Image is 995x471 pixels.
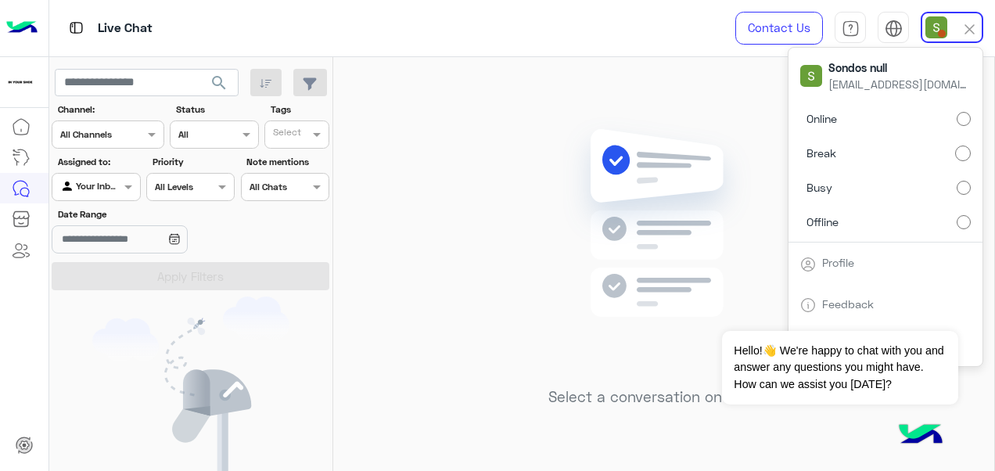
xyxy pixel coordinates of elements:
img: hulul-logo.png [893,408,948,463]
input: Busy [957,181,971,195]
a: Profile [822,256,854,269]
input: Online [957,112,971,126]
label: Priority [153,155,233,169]
span: Hello!👋 We're happy to chat with you and answer any questions you might have. How can we assist y... [722,331,957,404]
input: Break [955,146,971,161]
a: Contact Us [735,12,823,45]
div: Select [271,125,301,143]
span: Break [806,145,836,161]
span: Sondos null [828,59,969,76]
img: userImage [800,65,822,87]
a: tab [835,12,866,45]
img: tab [885,20,903,38]
p: Live Chat [98,18,153,39]
img: userImage [925,16,947,38]
span: [EMAIL_ADDRESS][DOMAIN_NAME] [828,76,969,92]
input: Offline [957,215,971,229]
button: Apply Filters [52,262,329,290]
span: Offline [806,214,839,230]
label: Assigned to: [58,155,138,169]
span: Online [806,110,837,127]
img: tab [800,257,816,272]
span: search [210,74,228,92]
label: Channel: [58,102,163,117]
img: Logo [6,12,38,45]
label: Note mentions [246,155,327,169]
h5: Select a conversation on the left [548,388,779,406]
span: Busy [806,179,832,196]
label: Status [176,102,257,117]
img: 923305001092802 [6,68,34,96]
img: tab [842,20,860,38]
img: close [961,20,979,38]
img: tab [66,18,86,38]
button: search [200,69,239,102]
label: Date Range [58,207,233,221]
img: no messages [551,117,777,376]
label: Tags [271,102,328,117]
